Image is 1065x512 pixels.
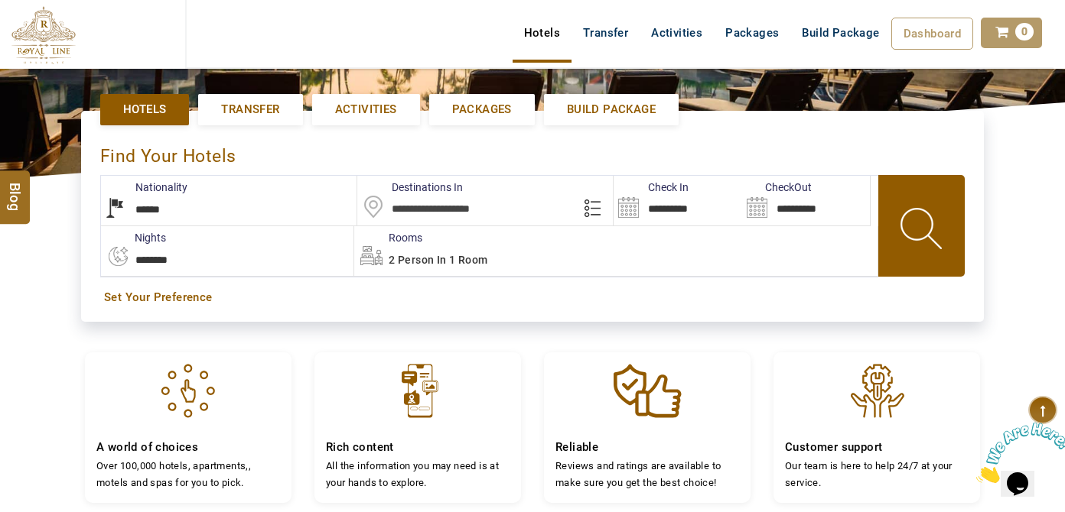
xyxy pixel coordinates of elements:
[5,183,25,196] span: Blog
[790,18,891,48] a: Build Package
[572,18,640,48] a: Transfer
[123,102,166,118] span: Hotels
[614,176,741,225] input: Search
[429,94,535,125] a: Packages
[555,440,739,455] h4: Reliable
[544,94,679,125] a: Build Package
[100,230,166,245] label: nights
[6,6,101,66] img: Chat attention grabber
[101,180,187,195] label: Nationality
[567,102,656,118] span: Build Package
[742,176,870,225] input: Search
[904,27,962,41] span: Dashboard
[96,458,280,491] p: Over 100,000 hotels, apartments,, motels and spas for you to pick.
[100,130,965,175] div: Find Your Hotels
[326,440,510,455] h4: Rich content
[326,458,510,491] p: All the information you may need is at your hands to explore.
[513,18,572,48] a: Hotels
[335,102,397,118] span: Activities
[1015,23,1034,41] span: 0
[96,440,280,455] h4: A world of choices
[198,94,302,125] a: Transfer
[104,290,961,306] a: Set Your Preference
[970,416,1065,489] iframe: chat widget
[785,440,969,455] h4: Customer support
[100,94,189,125] a: Hotels
[785,458,969,491] p: Our team is here to help 24/7 at your service.
[11,6,76,64] img: The Royal Line Holidays
[354,230,422,245] label: Rooms
[640,18,714,48] a: Activities
[555,458,739,491] p: Reviews and ratings are available to make sure you get the best choice!
[614,180,689,195] label: Check In
[312,94,420,125] a: Activities
[981,18,1042,48] a: 0
[714,18,790,48] a: Packages
[221,102,279,118] span: Transfer
[742,180,812,195] label: CheckOut
[389,254,487,266] span: 2 Person in 1 Room
[452,102,512,118] span: Packages
[357,180,463,195] label: Destinations In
